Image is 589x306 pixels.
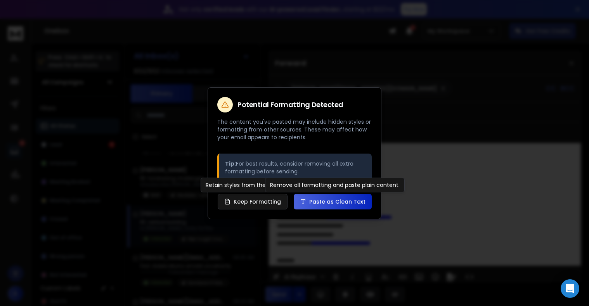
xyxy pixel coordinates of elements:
h2: Potential Formatting Detected [237,101,343,108]
div: Retain styles from the original source. [201,178,313,192]
button: Keep Formatting [218,194,288,209]
div: Remove all formatting and paste plain content. [265,178,405,192]
div: Open Intercom Messenger [561,279,579,298]
p: The content you've pasted may include hidden styles or formatting from other sources. These may a... [217,118,372,141]
strong: Tip: [225,160,236,168]
p: For best results, consider removing all extra formatting before sending. [225,160,366,175]
button: Paste as Clean Text [294,194,372,209]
